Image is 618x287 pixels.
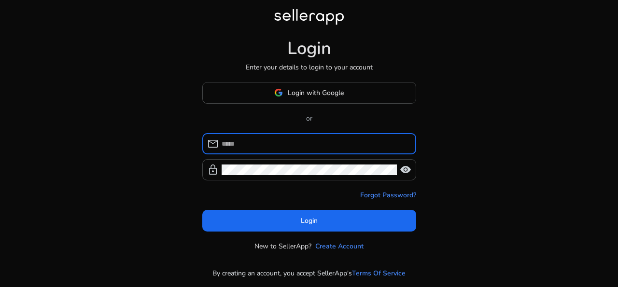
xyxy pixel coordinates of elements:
h1: Login [287,38,331,59]
span: mail [207,138,219,150]
span: Login with Google [288,88,344,98]
p: New to SellerApp? [254,241,311,251]
img: google-logo.svg [274,88,283,97]
button: Login with Google [202,82,416,104]
a: Terms Of Service [352,268,406,278]
p: Enter your details to login to your account [246,62,373,72]
a: Forgot Password? [360,190,416,200]
span: visibility [400,164,411,176]
span: lock [207,164,219,176]
p: or [202,113,416,123]
button: Login [202,210,416,232]
a: Create Account [315,241,364,251]
span: Login [301,216,318,226]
